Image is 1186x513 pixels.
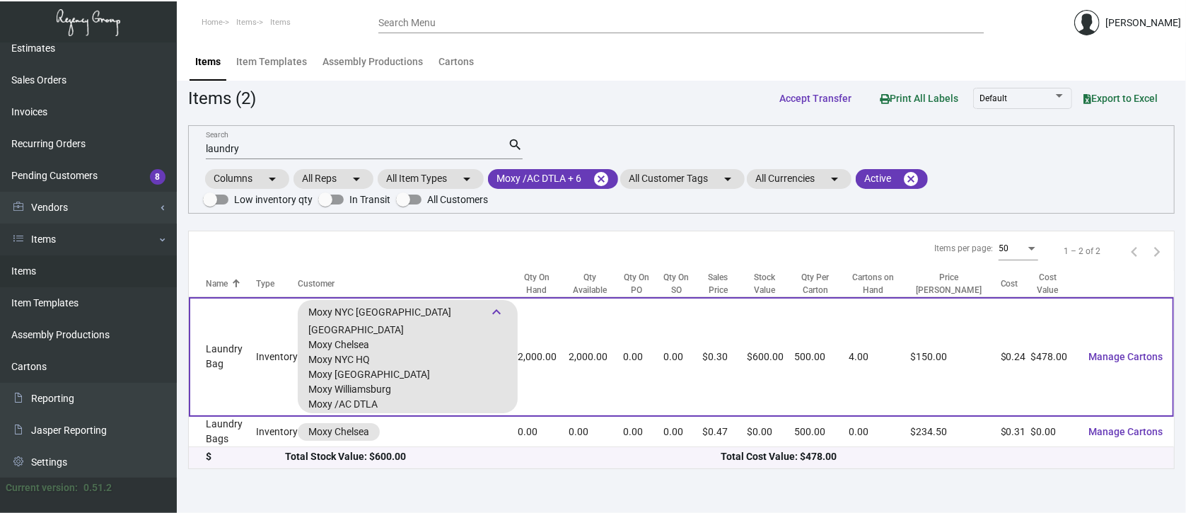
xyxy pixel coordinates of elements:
[868,85,970,111] button: Print All Labels
[910,417,1000,447] td: $234.50
[934,242,993,255] div: Items per page:
[702,271,733,296] div: Sales Price
[569,271,623,296] div: Qty Available
[624,271,663,296] div: Qty On PO
[747,297,795,417] td: $600.00
[234,191,313,208] span: Low inventory qty
[1088,426,1163,437] span: Manage Cartons
[308,397,378,412] div: Moxy /AC DTLA
[83,480,112,495] div: 0.51.2
[518,417,569,447] td: 0.00
[508,137,523,154] mat-icon: search
[849,271,898,296] div: Cartons on Hand
[702,271,746,296] div: Sales Price
[189,417,256,447] td: Laundry Bags
[1031,297,1077,417] td: $478.00
[378,169,484,189] mat-chip: All Item Types
[349,191,390,208] span: In Transit
[910,297,1000,417] td: $150.00
[910,271,987,296] div: Price [PERSON_NAME]
[795,271,849,296] div: Qty Per Carton
[663,271,690,296] div: Qty On SO
[202,18,223,27] span: Home
[999,243,1008,253] span: 50
[438,54,474,69] div: Cartons
[663,417,703,447] td: 0.00
[910,271,1000,296] div: Price [PERSON_NAME]
[293,169,373,189] mat-chip: All Reps
[270,18,291,27] span: Items
[795,271,837,296] div: Qty Per Carton
[721,449,1157,464] div: Total Cost Value: $478.00
[569,417,623,447] td: 0.00
[624,297,663,417] td: 0.00
[747,169,851,189] mat-chip: All Currencies
[427,191,488,208] span: All Customers
[1146,240,1168,263] button: Next page
[663,271,703,296] div: Qty On SO
[1123,240,1146,263] button: Previous page
[205,169,289,189] mat-chip: Columns
[188,86,256,111] div: Items (2)
[308,338,369,352] div: Moxy Chelsea
[256,297,298,417] td: Inventory
[1077,344,1174,369] button: Manage Cartons
[298,271,518,297] th: Customer
[569,271,610,296] div: Qty Available
[747,271,795,296] div: Stock Value
[795,417,849,447] td: 500.00
[264,171,281,188] mat-icon: arrow_drop_down
[624,271,651,296] div: Qty On PO
[1001,417,1031,447] td: $0.31
[719,171,736,188] mat-icon: arrow_drop_down
[308,323,404,338] div: [GEOGRAPHIC_DATA]
[747,417,795,447] td: $0.00
[189,297,256,417] td: Laundry Bag
[206,277,228,290] div: Name
[624,417,663,447] td: 0.00
[768,86,863,111] button: Accept Transfer
[880,93,958,104] span: Print All Labels
[308,367,430,382] div: Moxy [GEOGRAPHIC_DATA]
[902,171,919,188] mat-icon: cancel
[206,449,285,464] div: $
[1001,277,1018,290] div: Cost
[1031,271,1077,296] div: Cost Value
[620,169,745,189] mat-chip: All Customer Tags
[826,171,843,188] mat-icon: arrow_drop_down
[322,54,423,69] div: Assembly Productions
[256,277,274,290] div: Type
[6,480,78,495] div: Current version:
[1083,93,1158,104] span: Export to Excel
[849,417,911,447] td: 0.00
[1064,245,1100,258] div: 1 – 2 of 2
[1088,351,1163,362] span: Manage Cartons
[488,169,618,189] mat-chip: Moxy /AC DTLA + 6
[518,271,556,296] div: Qty On Hand
[849,297,911,417] td: 4.00
[308,352,370,367] div: Moxy NYC HQ
[285,449,721,464] div: Total Stock Value: $600.00
[458,171,475,188] mat-icon: arrow_drop_down
[236,18,257,27] span: Items
[195,54,221,69] div: Items
[256,417,298,447] td: Inventory
[308,425,369,439] div: Moxy Chelsea
[856,169,928,189] mat-chip: Active
[979,93,1007,103] span: Default
[518,271,569,296] div: Qty On Hand
[702,297,746,417] td: $0.30
[348,171,365,188] mat-icon: arrow_drop_down
[1031,271,1064,296] div: Cost Value
[256,277,298,290] div: Type
[1074,10,1100,35] img: admin@bootstrapmaster.com
[747,271,782,296] div: Stock Value
[206,277,256,290] div: Name
[488,304,505,321] span: keyboard_arrow_down
[308,382,391,397] div: Moxy Williamsburg
[308,301,507,323] div: Moxy NYC [GEOGRAPHIC_DATA]
[1072,86,1169,111] button: Export to Excel
[1001,277,1031,290] div: Cost
[1077,419,1174,444] button: Manage Cartons
[999,244,1038,254] mat-select: Items per page:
